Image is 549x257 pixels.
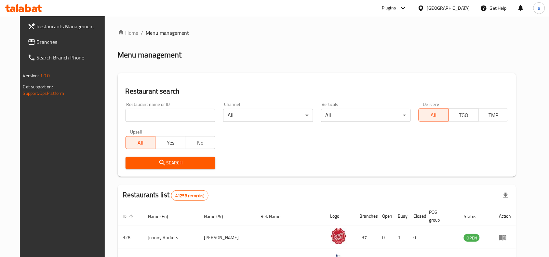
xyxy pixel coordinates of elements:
[382,4,396,12] div: Plugins
[223,109,313,122] div: All
[494,206,516,226] th: Action
[538,5,540,12] span: a
[423,102,439,107] label: Delivery
[464,234,480,242] span: OPEN
[498,188,514,203] div: Export file
[23,71,39,80] span: Version:
[330,228,347,244] img: Johnny Rockets
[185,136,215,149] button: No
[419,109,449,122] button: All
[126,157,215,169] button: Search
[429,208,451,224] span: POS group
[499,234,511,241] div: Menu
[393,226,408,249] td: 1
[123,190,209,201] h2: Restaurants list
[118,50,182,60] h2: Menu management
[408,206,424,226] th: Closed
[123,212,135,220] span: ID
[155,136,185,149] button: Yes
[23,83,53,91] span: Get support on:
[126,86,509,96] h2: Restaurant search
[422,110,446,120] span: All
[118,226,143,249] td: 328
[355,226,377,249] td: 37
[22,50,112,65] a: Search Branch Phone
[325,206,355,226] th: Logo
[261,212,289,220] span: Ref. Name
[146,29,189,37] span: Menu management
[118,29,516,37] nav: breadcrumb
[449,109,479,122] button: TGO
[23,89,64,97] a: Support.OpsPlatform
[204,212,232,220] span: Name (Ar)
[188,138,213,148] span: No
[158,138,183,148] span: Yes
[22,34,112,50] a: Branches
[126,109,215,122] input: Search for restaurant name or ID..
[118,29,139,37] a: Home
[37,38,106,46] span: Branches
[478,109,509,122] button: TMP
[464,234,480,242] div: OPEN
[355,206,377,226] th: Branches
[37,54,106,61] span: Search Branch Phone
[171,190,208,201] div: Total records count
[143,226,199,249] td: Johnny Rockets
[126,136,156,149] button: All
[377,206,393,226] th: Open
[464,212,485,220] span: Status
[321,109,411,122] div: All
[131,159,210,167] span: Search
[128,138,153,148] span: All
[171,193,208,199] span: 41258 record(s)
[37,22,106,30] span: Restaurants Management
[141,29,143,37] li: /
[199,226,255,249] td: [PERSON_NAME]
[22,19,112,34] a: Restaurants Management
[481,110,506,120] span: TMP
[377,226,393,249] td: 0
[40,71,50,80] span: 1.0.0
[393,206,408,226] th: Busy
[451,110,476,120] span: TGO
[148,212,177,220] span: Name (En)
[130,130,142,134] label: Upsell
[427,5,470,12] div: [GEOGRAPHIC_DATA]
[408,226,424,249] td: 0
